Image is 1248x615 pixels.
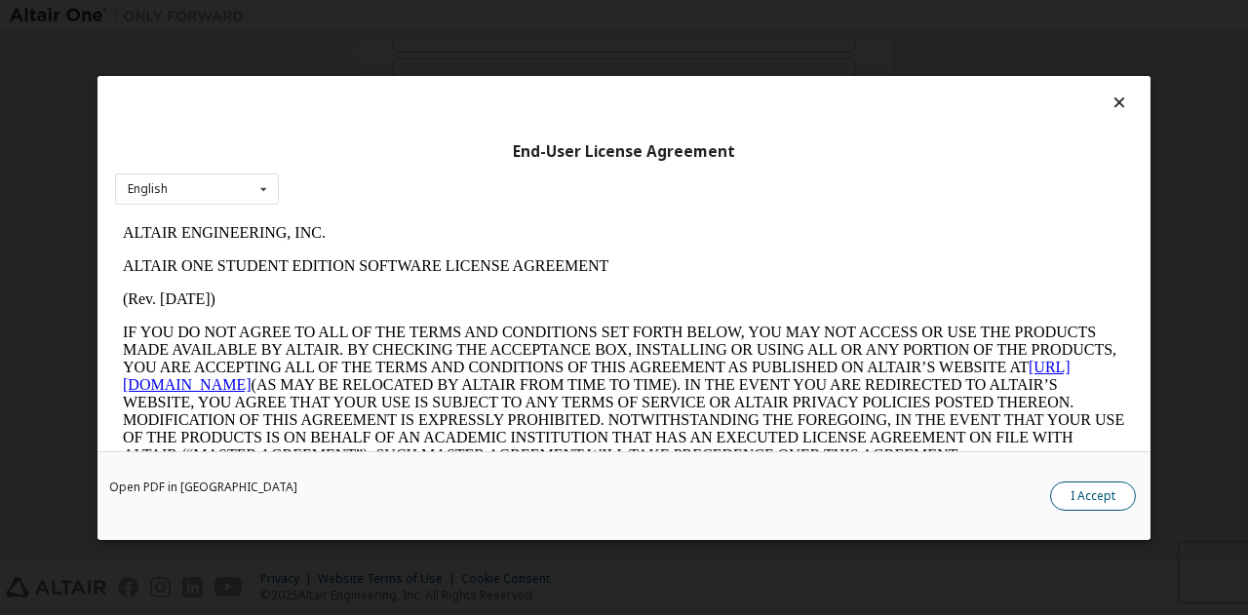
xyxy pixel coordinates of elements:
p: ALTAIR ENGINEERING, INC. [8,8,1010,25]
button: I Accept [1050,480,1136,510]
a: [URL][DOMAIN_NAME] [8,142,955,176]
p: ALTAIR ONE STUDENT EDITION SOFTWARE LICENSE AGREEMENT [8,41,1010,58]
p: IF YOU DO NOT AGREE TO ALL OF THE TERMS AND CONDITIONS SET FORTH BELOW, YOU MAY NOT ACCESS OR USE... [8,107,1010,248]
p: (Rev. [DATE]) [8,74,1010,92]
div: End-User License Agreement [115,141,1133,161]
p: This Altair One Student Edition Software License Agreement (“Agreement”) is between Altair Engine... [8,263,1010,333]
a: Open PDF in [GEOGRAPHIC_DATA] [109,480,297,492]
div: English [128,183,168,195]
